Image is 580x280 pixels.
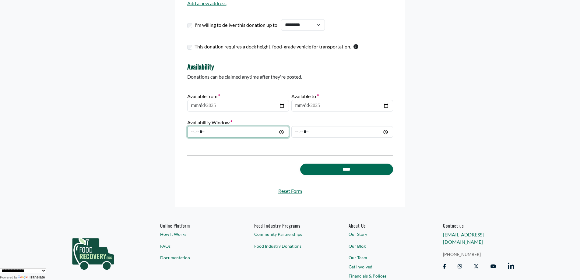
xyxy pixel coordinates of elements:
a: Our Story [349,231,420,237]
label: Availability Window [187,119,232,126]
a: Reset Form [187,187,393,195]
h6: Online Platform [160,223,231,228]
label: Available from [187,93,220,100]
a: Our Team [349,254,420,261]
a: Food Industry Donations [254,243,325,249]
h4: Availability [187,62,393,70]
a: [EMAIL_ADDRESS][DOMAIN_NAME] [443,232,484,245]
a: Community Partnerships [254,231,325,237]
a: [PHONE_NUMBER] [443,251,514,257]
svg: This checkbox should only be used by warehouses donating more than one pallet of product. [353,44,358,49]
a: Get Involved [349,264,420,270]
h6: Food Industry Programs [254,223,325,228]
label: This donation requires a dock height, food-grade vehicle for transportation. [195,43,351,50]
img: Google Translate [18,275,29,280]
a: Documentation [160,254,231,261]
p: Donations can be claimed anytime after they're posted. [187,73,393,80]
a: Our Blog [349,243,420,249]
a: Translate [18,275,45,279]
h6: Contact us [443,223,514,228]
a: FAQs [160,243,231,249]
label: Available to [291,93,319,100]
a: About Us [349,223,420,228]
a: Add a new address [187,0,227,6]
label: I'm willing to deliver this donation up to: [195,21,279,29]
a: How It Works [160,231,231,237]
